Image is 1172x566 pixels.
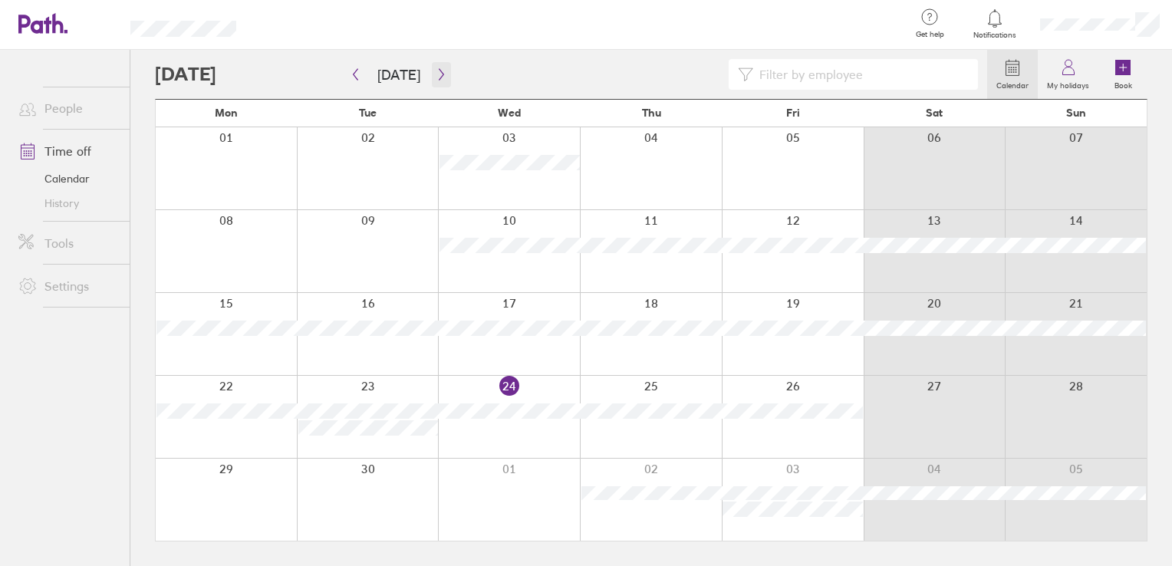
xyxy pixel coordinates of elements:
span: Wed [498,107,521,119]
span: Sat [926,107,943,119]
a: Time off [6,136,130,166]
span: Mon [215,107,238,119]
span: Tue [359,107,377,119]
span: Thu [642,107,661,119]
a: People [6,93,130,123]
span: Get help [905,30,955,39]
button: [DATE] [365,62,433,87]
a: Settings [6,271,130,301]
a: Calendar [6,166,130,191]
span: Sun [1066,107,1086,119]
span: Fri [786,107,800,119]
label: Calendar [987,77,1038,90]
label: Book [1105,77,1141,90]
a: Book [1098,50,1147,99]
a: History [6,191,130,216]
a: Tools [6,228,130,258]
a: Calendar [987,50,1038,99]
a: Notifications [970,8,1020,40]
a: My holidays [1038,50,1098,99]
label: My holidays [1038,77,1098,90]
span: Notifications [970,31,1020,40]
input: Filter by employee [753,60,970,89]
